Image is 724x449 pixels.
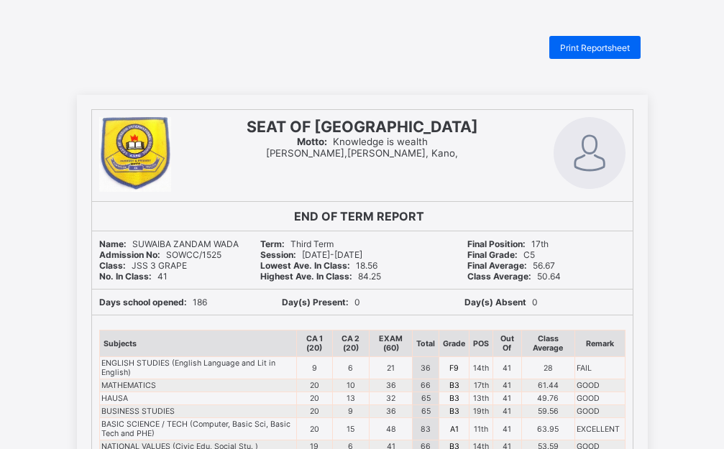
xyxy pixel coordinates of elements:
span: 0 [464,297,538,307]
td: ENGLISH STUDIES (English Language and Lit in English) [99,357,296,379]
th: POS [469,330,493,357]
td: 36 [369,405,412,418]
th: EXAM (60) [369,330,412,357]
td: 20 [296,392,332,405]
td: 21 [369,357,412,379]
b: Name: [99,239,127,249]
td: B3 [439,379,469,392]
span: 18.56 [260,260,377,271]
b: Final Average: [467,260,527,271]
th: Total [413,330,439,357]
td: GOOD [574,392,625,405]
td: 41 [493,357,522,379]
td: 15 [332,418,369,440]
b: Session: [260,249,296,260]
td: HAUSA [99,392,296,405]
b: Final Grade: [467,249,518,260]
td: 59.56 [521,405,574,418]
td: 13th [469,392,493,405]
span: [DATE]-[DATE] [260,249,362,260]
span: C5 [467,249,535,260]
b: Term: [260,239,285,249]
td: 65 [413,392,439,405]
b: Class Average: [467,271,531,282]
b: Admission No: [99,249,160,260]
span: SEAT OF [GEOGRAPHIC_DATA] [247,117,478,136]
span: [PERSON_NAME],[PERSON_NAME], Kano, [266,147,458,159]
td: 66 [413,379,439,392]
b: END OF TERM REPORT [294,209,424,223]
td: 36 [369,379,412,392]
span: 41 [99,271,168,282]
td: 9 [332,405,369,418]
b: Lowest Ave. In Class: [260,260,350,271]
b: Motto: [297,136,327,147]
td: 20 [296,405,332,418]
td: 11th [469,418,493,440]
td: 63.95 [521,418,574,440]
td: 41 [493,418,522,440]
td: 61.44 [521,379,574,392]
th: Class Average [521,330,574,357]
td: FAIL [574,357,625,379]
td: 65 [413,405,439,418]
td: 49.76 [521,392,574,405]
th: Subjects [99,330,296,357]
span: 56.67 [467,260,555,271]
span: 17th [467,239,549,249]
td: 36 [413,357,439,379]
b: No. In Class: [99,271,152,282]
span: Knowledge is wealth [297,136,428,147]
td: BASIC SCIENCE / TECH (Computer, Basic Sci, Basic Tech and PHE) [99,418,296,440]
td: 20 [296,418,332,440]
span: 0 [282,297,360,307]
td: GOOD [574,405,625,418]
span: 186 [99,297,207,307]
td: 17th [469,379,493,392]
td: 41 [493,392,522,405]
th: CA 2 (20) [332,330,369,357]
b: Highest Ave. In Class: [260,271,352,282]
td: 41 [493,379,522,392]
td: 10 [332,379,369,392]
th: Remark [574,330,625,357]
td: MATHEMATICS [99,379,296,392]
span: Print Reportsheet [560,42,630,53]
td: B3 [439,392,469,405]
td: A1 [439,418,469,440]
td: 13 [332,392,369,405]
span: 84.25 [260,271,381,282]
td: 48 [369,418,412,440]
td: 9 [296,357,332,379]
th: Grade [439,330,469,357]
td: BUSINESS STUDIES [99,405,296,418]
td: 20 [296,379,332,392]
span: JSS 3 GRAPE [99,260,187,271]
b: Class: [99,260,126,271]
span: SUWAIBA ZANDAM WADA [99,239,239,249]
th: Out Of [493,330,522,357]
td: B3 [439,405,469,418]
td: 83 [413,418,439,440]
b: Day(s) Present: [282,297,349,307]
th: CA 1 (20) [296,330,332,357]
td: 41 [493,405,522,418]
span: 50.64 [467,271,561,282]
td: 6 [332,357,369,379]
td: 32 [369,392,412,405]
span: SOWCC/1525 [99,249,221,260]
b: Day(s) Absent [464,297,526,307]
td: 14th [469,357,493,379]
td: 19th [469,405,493,418]
td: EXCELLENT [574,418,625,440]
b: Days school opened: [99,297,187,307]
td: GOOD [574,379,625,392]
td: 28 [521,357,574,379]
b: Final Position: [467,239,526,249]
td: F9 [439,357,469,379]
span: Third Term [260,239,334,249]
